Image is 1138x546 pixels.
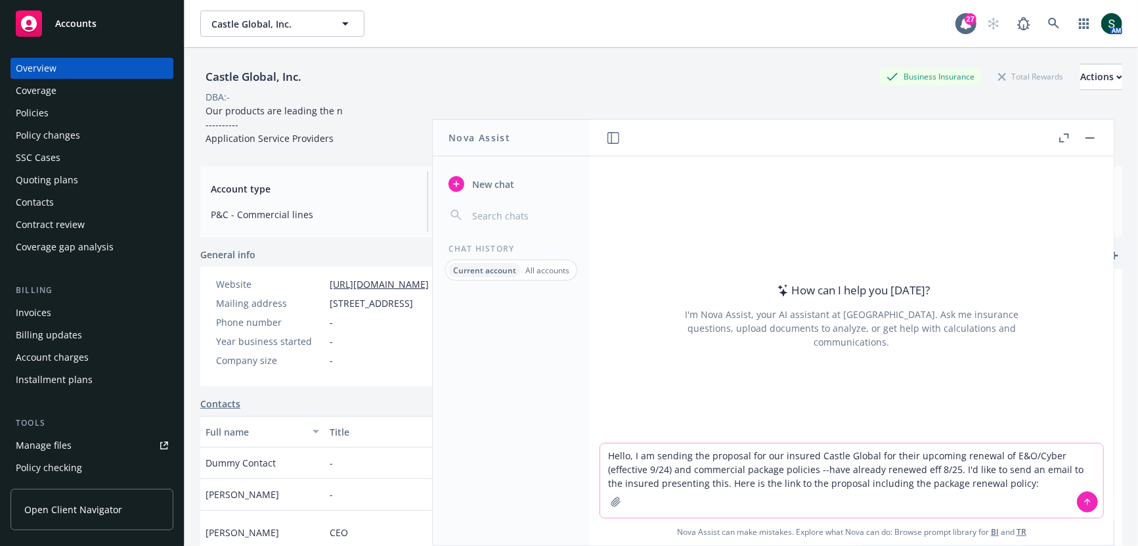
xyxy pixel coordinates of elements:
[216,296,324,310] div: Mailing address
[330,278,429,290] a: [URL][DOMAIN_NAME]
[206,104,343,145] span: Our products are leading the n ---------- Application Service Providers
[11,435,173,456] a: Manage files
[16,302,51,323] div: Invoices
[11,214,173,235] a: Contract review
[11,457,173,478] a: Policy checking
[16,325,82,346] div: Billing updates
[16,192,54,213] div: Contacts
[11,284,173,297] div: Billing
[667,307,1036,349] div: I'm Nova Assist, your AI assistant at [GEOGRAPHIC_DATA]. Ask me insurance questions, upload docum...
[965,13,976,25] div: 27
[11,347,173,368] a: Account charges
[16,347,89,368] div: Account charges
[11,102,173,124] a: Policies
[16,237,114,258] div: Coverage gap analysis
[216,277,324,291] div: Website
[200,416,324,447] button: Full name
[216,353,324,367] div: Company size
[525,265,569,276] p: All accounts
[1101,13,1122,34] img: photo
[600,444,1103,518] textarea: Hello, I am sending the proposal for our insured Castle Global for their upcoming renewal of E&O/...
[206,488,279,501] span: [PERSON_NAME]
[200,397,240,411] a: Contacts
[991,526,999,537] a: BI
[11,237,173,258] a: Coverage gap analysis
[211,182,412,196] span: Account type
[11,125,173,146] a: Policy changes
[216,315,324,329] div: Phone number
[16,125,80,146] div: Policy changes
[1011,11,1037,37] a: Report a Bug
[449,131,510,145] h1: Nova Assist
[11,325,173,346] a: Billing updates
[453,265,516,276] p: Current account
[1080,64,1122,89] div: Actions
[11,170,173,191] a: Quoting plans
[330,315,333,329] span: -
[16,369,93,390] div: Installment plans
[11,369,173,390] a: Installment plans
[206,456,276,470] span: Dummy Contact
[330,334,333,348] span: -
[330,296,413,310] span: [STREET_ADDRESS]
[11,192,173,213] a: Contacts
[470,177,514,191] span: New chat
[330,425,429,439] div: Title
[433,243,590,254] div: Chat History
[880,68,981,85] div: Business Insurance
[16,80,56,101] div: Coverage
[443,172,579,196] button: New chat
[1017,526,1026,537] a: TR
[16,214,85,235] div: Contract review
[216,334,324,348] div: Year business started
[980,11,1007,37] a: Start snowing
[11,80,173,101] a: Coverage
[16,170,78,191] div: Quoting plans
[55,18,97,29] span: Accounts
[330,488,333,501] span: -
[200,248,255,262] span: General info
[992,68,1070,85] div: Total Rewards
[211,208,412,221] span: P&C - Commercial lines
[330,456,333,470] span: -
[330,353,333,367] span: -
[11,417,173,430] div: Tools
[11,147,173,168] a: SSC Cases
[595,518,1108,545] span: Nova Assist can make mistakes. Explore what Nova can do: Browse prompt library for and
[16,147,60,168] div: SSC Cases
[11,58,173,79] a: Overview
[200,68,307,85] div: Castle Global, Inc.
[470,206,574,225] input: Search chats
[1071,11,1097,37] a: Switch app
[11,5,173,42] a: Accounts
[16,457,82,478] div: Policy checking
[206,526,279,539] span: [PERSON_NAME]
[324,416,449,447] button: Title
[1041,11,1067,37] a: Search
[774,282,930,299] div: How can I help you [DATE]?
[16,435,72,456] div: Manage files
[11,302,173,323] a: Invoices
[1106,248,1122,263] a: add
[330,526,348,539] span: CEO
[206,90,230,104] div: DBA: -
[16,102,49,124] div: Policies
[16,58,56,79] div: Overview
[1080,64,1122,90] button: Actions
[206,425,305,439] div: Full name
[24,503,122,516] span: Open Client Navigator
[211,17,325,31] span: Castle Global, Inc.
[200,11,364,37] button: Castle Global, Inc.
